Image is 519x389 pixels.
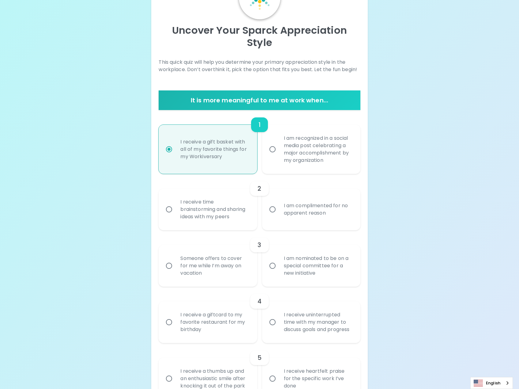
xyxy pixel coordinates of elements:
[175,304,254,341] div: I receive a giftcard to my favorite restaurant for my birthday
[159,174,360,230] div: choice-group-check
[258,296,261,306] h6: 4
[159,59,360,73] p: This quick quiz will help you determine your primary appreciation style in the workplace. Don’t o...
[279,304,357,341] div: I receive uninterrupted time with my manager to discuss goals and progress
[258,240,261,250] h6: 3
[258,120,261,130] h6: 1
[470,377,513,389] aside: Language selected: English
[159,287,360,343] div: choice-group-check
[175,247,254,284] div: Someone offers to cover for me while I’m away on vacation
[175,131,254,168] div: I receive a gift basket with all of my favorite things for my Workiversary
[159,110,360,174] div: choice-group-check
[175,191,254,228] div: I receive time brainstorming and sharing ideas with my peers
[471,377,513,389] a: English
[279,195,357,224] div: I am complimented for no apparent reason
[258,353,261,363] h6: 5
[279,247,357,284] div: I am nominated to be on a special committee for a new initiative
[470,377,513,389] div: Language
[159,24,360,49] p: Uncover Your Sparck Appreciation Style
[258,184,261,193] h6: 2
[159,230,360,287] div: choice-group-check
[279,127,357,171] div: I am recognized in a social media post celebrating a major accomplishment by my organization
[161,95,358,105] h6: It is more meaningful to me at work when...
